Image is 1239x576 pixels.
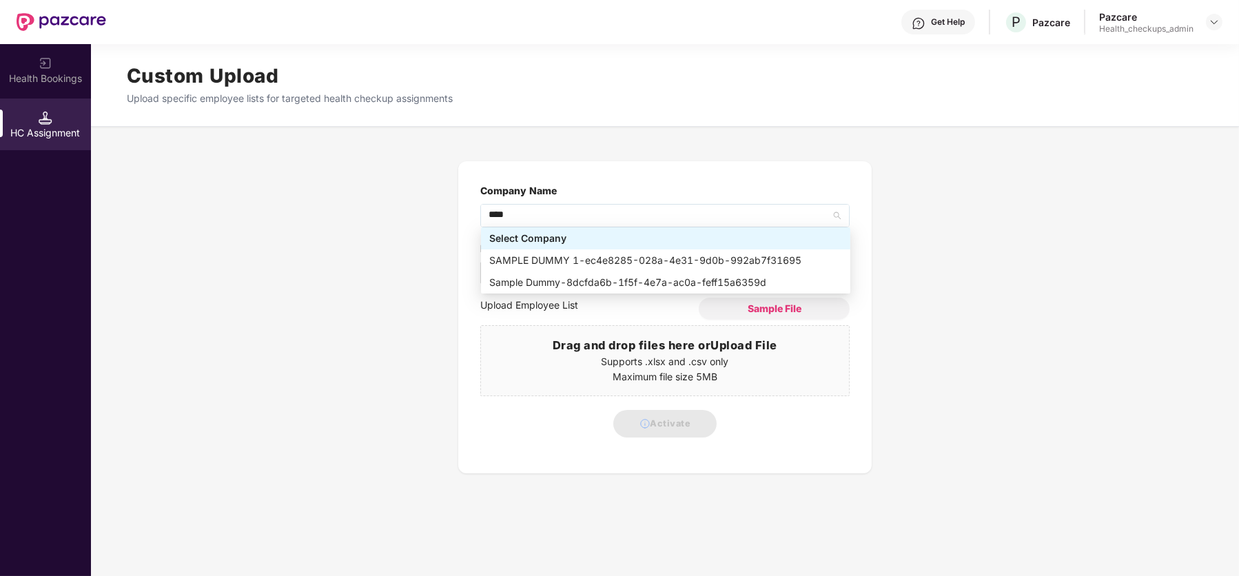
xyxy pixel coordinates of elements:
p: Upload specific employee lists for targeted health checkup assignments [127,91,1203,106]
button: Sample File [699,298,850,320]
img: svg+xml;base64,PHN2ZyB3aWR0aD0iMjAiIGhlaWdodD0iMjAiIHZpZXdCb3g9IjAgMCAyMCAyMCIgZmlsbD0ibm9uZSIgeG... [39,56,52,70]
button: Activate [613,410,717,438]
div: Get Help [931,17,965,28]
div: Select Company [489,231,842,246]
label: Report Email ID [480,241,850,256]
p: Maximum file size 5MB [481,369,849,384]
label: Company Name [480,185,557,196]
div: SAMPLE DUMMY 1 - ec4e8285-028a-4e31-9d0b-992ab7f31695 [489,253,842,268]
span: Sample File [748,302,801,315]
div: Select Company [481,227,850,249]
span: P [1012,14,1021,30]
div: Pazcare [1032,16,1070,29]
span: Upload File [711,338,778,352]
img: svg+xml;base64,PHN2ZyBpZD0iRHJvcGRvd24tMzJ4MzIiIHhtbG5zPSJodHRwOi8vd3d3LnczLm9yZy8yMDAwL3N2ZyIgd2... [1209,17,1220,28]
img: New Pazcare Logo [17,13,106,31]
h1: Custom Upload [127,61,1203,91]
p: Supports .xlsx and .csv only [481,354,849,369]
div: Health_checkups_admin [1099,23,1194,34]
div: Sample Dummy - 8dcfda6b-1f5f-4e7a-ac0a-feff15a6359d [489,275,842,290]
img: svg+xml;base64,PHN2ZyB3aWR0aD0iMTQuNSIgaGVpZ2h0PSIxNC41IiB2aWV3Qm94PSIwIDAgMTYgMTYiIGZpbGw9Im5vbm... [39,111,52,125]
img: svg+xml;base64,PHN2ZyBpZD0iSGVscC0zMngzMiIgeG1sbnM9Imh0dHA6Ly93d3cudzMub3JnLzIwMDAvc3ZnIiB3aWR0aD... [912,17,925,30]
h3: Drag and drop files here or [481,337,849,355]
span: Drag and drop files here orUpload FileSupports .xlsx and .csv onlyMaximum file size 5MB [481,326,849,396]
div: Pazcare [1099,10,1194,23]
label: Upload Employee List [480,298,699,320]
